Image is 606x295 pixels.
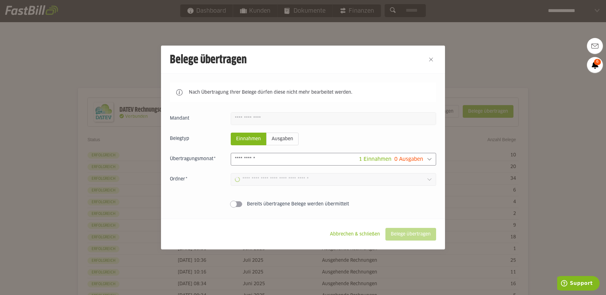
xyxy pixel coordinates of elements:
[587,57,603,73] a: 6
[266,133,299,145] sl-radio-button: Ausgaben
[394,157,423,162] span: 0 Ausgaben
[359,157,391,162] span: 1 Einnahmen
[325,228,385,241] sl-button: Abbrechen & schließen
[594,59,601,65] span: 6
[385,228,436,241] sl-button: Belege übertragen
[557,276,600,292] iframe: Öffnet ein Widget, in dem Sie weitere Informationen finden
[231,133,266,145] sl-radio-button: Einnahmen
[170,201,436,207] sl-switch: Bereits übertragene Belege werden übermittelt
